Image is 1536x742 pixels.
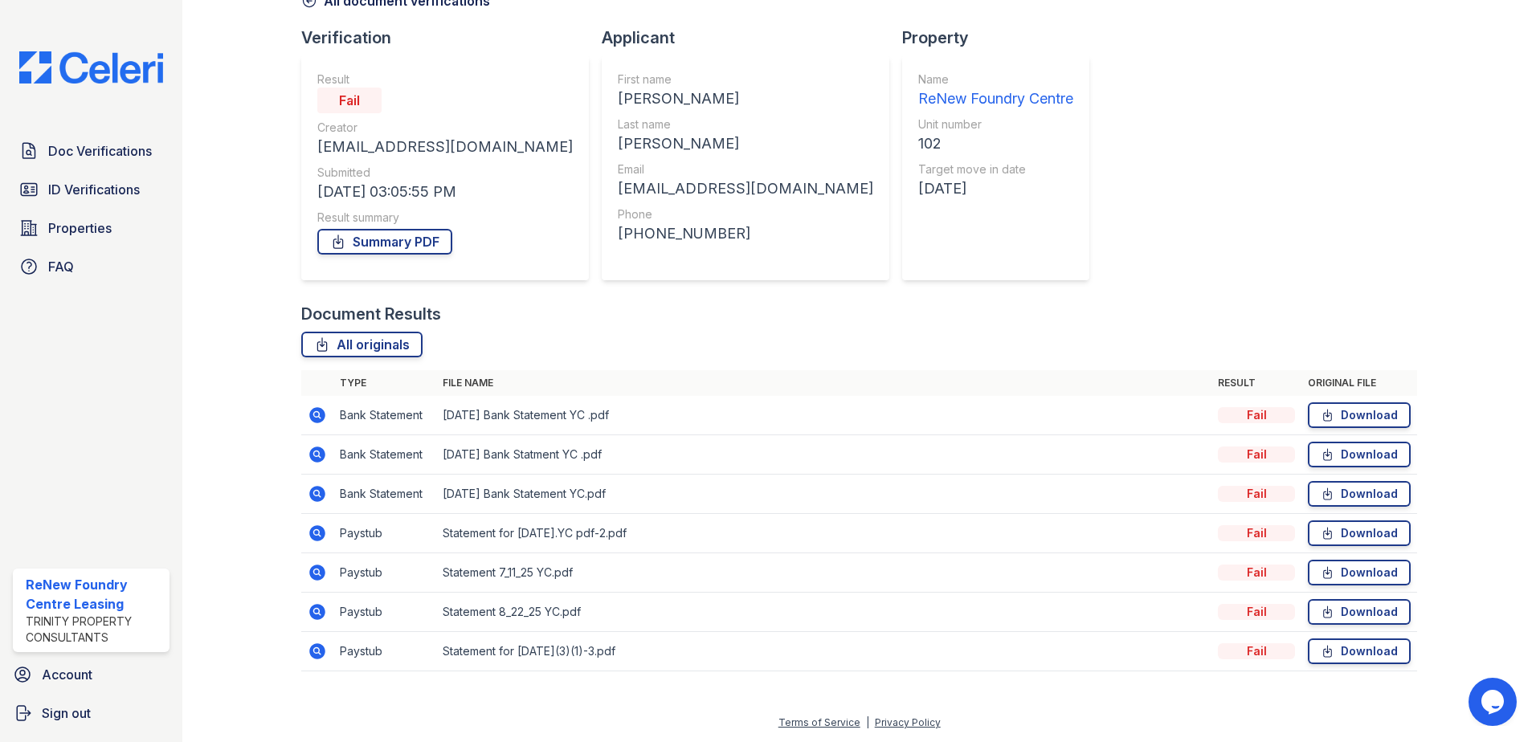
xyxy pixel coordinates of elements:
a: Privacy Policy [875,716,941,728]
div: Email [618,161,873,177]
div: Fail [1218,486,1295,502]
td: Bank Statement [333,435,436,475]
div: [PERSON_NAME] [618,88,873,110]
div: Result summary [317,210,573,226]
div: Last name [618,116,873,132]
div: Fail [1218,643,1295,659]
div: [PERSON_NAME] [618,132,873,155]
div: [PHONE_NUMBER] [618,222,873,245]
a: Download [1308,599,1411,625]
iframe: chat widget [1469,678,1520,726]
div: Document Results [301,303,441,325]
div: Fail [1218,565,1295,581]
div: [EMAIL_ADDRESS][DOMAIN_NAME] [317,136,573,158]
a: Name ReNew Foundry Centre [918,71,1073,110]
img: CE_Logo_Blue-a8612792a0a2168367f1c8372b55b34899dd931a85d93a1a3d3e32e68fde9ad4.png [6,51,176,84]
th: Original file [1301,370,1417,396]
div: [EMAIL_ADDRESS][DOMAIN_NAME] [618,177,873,200]
a: Doc Verifications [13,135,170,167]
span: Properties [48,218,112,238]
div: ReNew Foundry Centre Leasing [26,575,163,614]
div: Submitted [317,165,573,181]
span: Account [42,665,92,684]
div: Phone [618,206,873,222]
td: Paystub [333,514,436,553]
div: Creator [317,120,573,136]
a: Terms of Service [778,716,860,728]
td: [DATE] Bank Statement YC .pdf [436,396,1211,435]
div: [DATE] [918,177,1073,200]
a: All originals [301,332,423,357]
div: Property [902,26,1102,49]
td: Statement 8_22_25 YC.pdf [436,593,1211,632]
a: Download [1308,638,1411,664]
th: File name [436,370,1211,396]
td: [DATE] Bank Statment YC .pdf [436,435,1211,475]
span: FAQ [48,257,74,276]
a: FAQ [13,251,170,283]
td: Paystub [333,632,436,671]
a: ID Verifications [13,173,170,206]
th: Result [1211,370,1301,396]
div: 102 [918,132,1073,155]
div: Result [317,71,573,88]
div: Fail [1218,407,1295,423]
div: Fail [1218,604,1295,620]
th: Type [333,370,436,396]
a: Download [1308,520,1411,546]
div: Trinity Property Consultants [26,614,163,646]
a: Sign out [6,697,176,729]
td: Paystub [333,553,436,593]
td: Bank Statement [333,396,436,435]
td: [DATE] Bank Statement YC.pdf [436,475,1211,514]
a: Download [1308,560,1411,585]
div: [DATE] 03:05:55 PM [317,181,573,203]
a: Download [1308,402,1411,428]
div: Fail [1218,446,1295,463]
a: Properties [13,212,170,244]
div: Unit number [918,116,1073,132]
a: Summary PDF [317,229,452,255]
div: Fail [1218,525,1295,541]
span: Doc Verifications [48,141,152,161]
div: Target move in date [918,161,1073,177]
span: ID Verifications [48,180,140,199]
td: Statement for [DATE].YC pdf-2.pdf [436,514,1211,553]
div: Name [918,71,1073,88]
td: Statement 7_11_25 YC.pdf [436,553,1211,593]
div: ReNew Foundry Centre [918,88,1073,110]
div: First name [618,71,873,88]
a: Download [1308,481,1411,507]
span: Sign out [42,703,91,723]
a: Download [1308,442,1411,467]
td: Bank Statement [333,475,436,514]
div: Applicant [602,26,902,49]
div: Fail [317,88,382,113]
td: Statement for [DATE](3)(1)-3.pdf [436,632,1211,671]
div: | [866,716,869,728]
a: Account [6,658,176,691]
td: Paystub [333,593,436,632]
div: Verification [301,26,602,49]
